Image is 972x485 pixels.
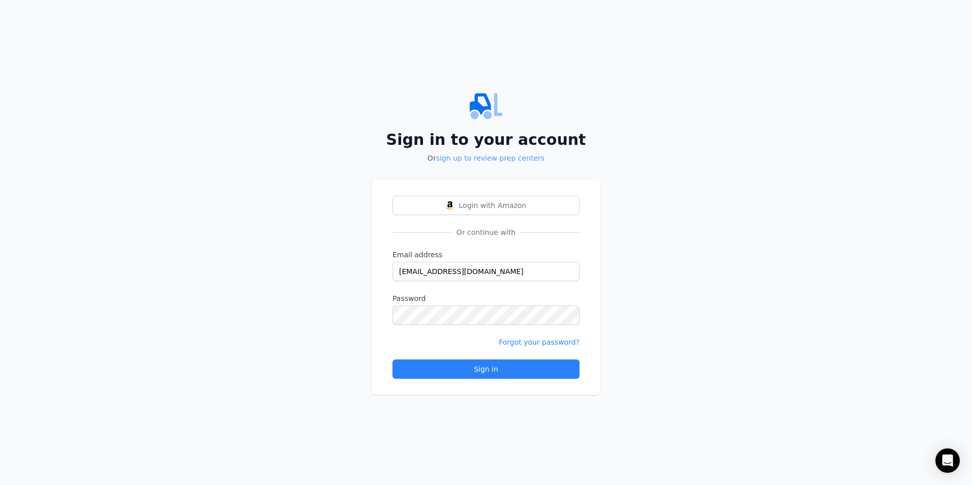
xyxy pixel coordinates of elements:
a: Forgot your password? [499,338,580,346]
div: Open Intercom Messenger [935,448,960,473]
h2: Sign in to your account [372,131,600,149]
span: Login with Amazon [459,200,527,210]
button: Sign in [392,359,580,379]
a: sign up to review prep centers [436,154,544,162]
div: Sign in [401,364,571,374]
label: Password [392,293,580,304]
span: Or continue with [452,227,520,237]
img: Login with Amazon [446,201,454,209]
button: Login with AmazonLogin with Amazon [392,196,580,215]
img: PrepCenter [372,90,600,123]
label: Email address [392,250,580,260]
p: Or [372,153,600,163]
